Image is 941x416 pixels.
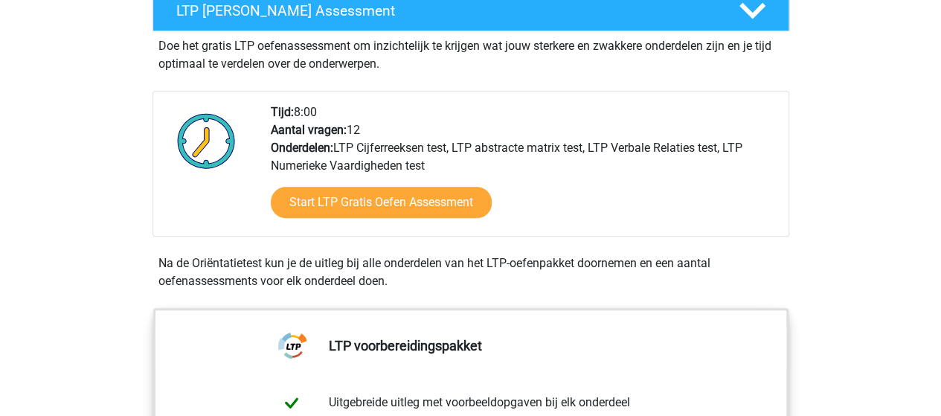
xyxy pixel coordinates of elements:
[260,103,788,236] div: 8:00 12 LTP Cijferreeksen test, LTP abstracte matrix test, LTP Verbale Relaties test, LTP Numerie...
[176,2,715,19] h4: LTP [PERSON_NAME] Assessment
[152,31,789,73] div: Doe het gratis LTP oefenassessment om inzichtelijk te krijgen wat jouw sterkere en zwakkere onder...
[169,103,244,178] img: Klok
[271,141,333,155] b: Onderdelen:
[271,123,347,137] b: Aantal vragen:
[152,255,789,290] div: Na de Oriëntatietest kun je de uitleg bij alle onderdelen van het LTP-oefenpakket doornemen en ee...
[271,187,492,218] a: Start LTP Gratis Oefen Assessment
[271,105,294,119] b: Tijd:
